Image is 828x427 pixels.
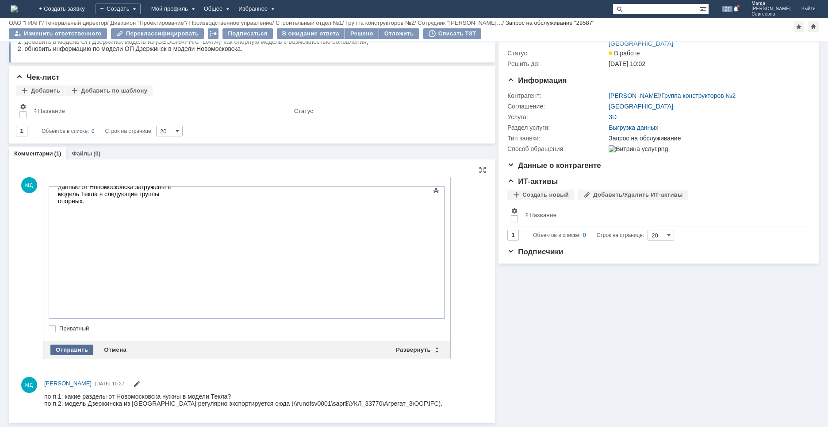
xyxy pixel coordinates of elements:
[19,103,27,110] span: Настройки
[507,76,567,85] span: Информация
[793,21,804,32] div: Добавить в избранное
[189,19,276,26] div: /
[110,19,189,26] div: /
[609,124,658,131] a: Выгрузка данных
[21,177,37,193] span: МД
[661,92,736,99] a: Группа конструкторов №2
[9,19,46,26] div: /
[95,381,111,386] span: [DATE]
[276,19,345,26] div: /
[533,232,580,238] span: Объектов в списке:
[92,126,95,136] div: 0
[72,150,92,157] a: Файлы
[609,113,617,120] a: 3D
[345,19,418,26] div: /
[276,19,342,26] a: Строительный отдел №1
[30,100,291,122] th: Название
[609,60,645,67] span: [DATE] 10:02
[507,50,607,57] div: Статус:
[700,4,709,12] span: Расширенный поиск
[208,28,218,39] div: Работа с массовостью
[431,185,441,196] span: Показать панель инструментов
[609,92,659,99] a: [PERSON_NAME]
[507,124,607,131] div: Раздел услуги:
[418,19,506,26] div: /
[609,50,640,57] span: В работе
[4,4,129,183] div: данные от Новомосковска загружены в модель Текла в следующие группы опорных.
[16,73,60,82] span: Чек-лист
[507,248,563,256] span: Подписчики
[609,145,668,152] img: Витрина услуг.png
[418,19,502,26] a: Сотрудник "[PERSON_NAME]…
[291,100,481,122] th: Статус
[507,177,558,186] span: ИТ-активы
[511,207,518,214] span: Настройки
[507,103,607,110] div: Соглашение:
[46,19,107,26] a: Генеральный директор
[507,113,607,120] div: Услуга:
[751,6,791,12] span: [PERSON_NAME]
[609,103,673,110] a: [GEOGRAPHIC_DATA]
[808,21,819,32] div: Сделать домашней страницей
[583,230,586,241] div: 0
[722,6,732,12] span: 27
[42,126,153,136] i: Строк на странице:
[44,380,92,387] span: [PERSON_NAME]
[46,19,111,26] div: /
[14,150,53,157] a: Комментарии
[521,204,803,226] th: Название
[507,161,601,170] span: Данные о контрагенте
[4,4,130,160] img: EIIIUQUkeAXQgghoogEvxBCCBFFJPiFEEKIKCLBL4QQQkQRCX4hhBAiikjwCyGEEFFEgl8IIYSIIv8LwFL1LieqNqsAAAAASU...
[507,145,607,152] div: Способ обращения:
[110,19,186,26] a: Дивизион "Проектирование"
[9,19,42,26] a: ОАО "ГИАП"
[93,150,100,157] div: (0)
[11,5,18,12] img: logo
[44,379,92,388] a: [PERSON_NAME]
[507,135,607,142] div: Тип заявки:
[112,381,125,386] span: 10:27
[479,167,486,174] div: На всю страницу
[294,108,313,114] div: Статус
[96,4,141,14] div: Создать
[533,230,644,241] i: Строк на странице:
[59,325,443,332] label: Приватный
[609,135,805,142] div: Запрос на обслуживание
[751,1,791,6] span: Магда
[38,108,65,114] div: Название
[189,19,272,26] a: Производственное управление
[751,12,791,17] span: Сергеевна
[345,19,414,26] a: Группа конструкторов №2
[133,381,140,388] span: Редактировать
[529,212,556,218] div: Название
[609,92,736,99] div: /
[507,92,607,99] div: Контрагент:
[507,60,607,67] div: Решить до:
[42,128,89,134] span: Объектов в списке:
[506,19,594,26] div: Запрос на обслуживание "29587"
[54,150,61,157] div: (1)
[11,5,18,12] a: Перейти на домашнюю страницу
